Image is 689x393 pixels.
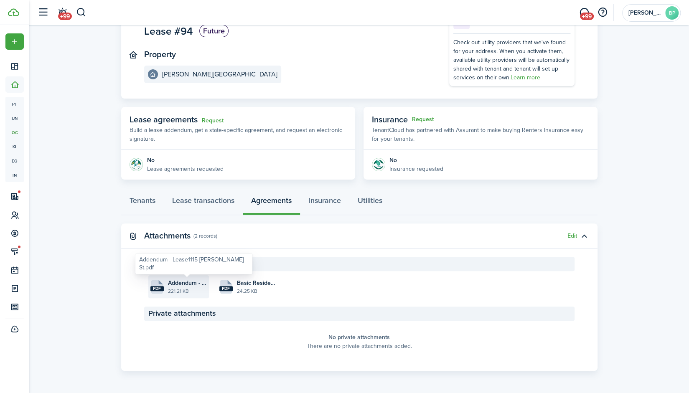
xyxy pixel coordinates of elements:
img: TenantCloud [8,8,19,16]
button: Toggle accordion [577,229,591,243]
span: Basic Residential Lease Agreement_Casey_Woodward_[DATE] 13:27:44.pdf [237,279,276,287]
div: No [147,156,224,165]
div: No [389,156,443,165]
file-icon: File [219,280,233,294]
panel-main-title: Attachments [144,231,191,241]
button: Open resource center [595,5,610,20]
div: Check out utility providers that we've found for your address. When you activate them, available ... [453,38,570,82]
panel-main-subtitle: (2 records) [193,232,217,240]
a: oc [5,125,24,139]
file-extension: pdf [150,286,164,291]
e-details-info-title: [PERSON_NAME][GEOGRAPHIC_DATA] [162,71,277,78]
a: Utilities [349,190,391,215]
a: Messaging [576,2,592,23]
img: Insurance protection [372,158,385,171]
a: Learn more [511,73,540,82]
button: Open sidebar [35,5,51,20]
panel-main-placeholder-description: There are no private attachments added. [307,342,412,350]
span: Lease agreements [130,113,198,126]
span: Insurance [372,113,408,126]
a: Tenants [121,190,164,215]
a: Request [202,117,224,124]
span: +99 [580,13,594,20]
span: Addendum - Lease1115 [PERSON_NAME] St.pdf [168,279,207,287]
file-size: 221.21 KB [168,287,207,295]
a: Insurance [300,190,349,215]
avatar-text: BP [665,6,679,20]
a: kl [5,139,24,154]
panel-main-title: Property [144,50,176,59]
p: Build a lease addendum, get a state-specific agreement, and request an electronic signature. [130,126,347,143]
p: Insurance requested [389,165,443,173]
file-size: 24.25 KB [237,287,276,295]
panel-main-placeholder-title: No private attachments [328,333,390,342]
status: Future [199,25,229,37]
a: pt [5,97,24,111]
panel-main-section-header: Shared attachments [144,257,575,271]
p: TenantCloud has partnered with Assurant to make buying Renters Insurance easy for your tenants. [372,126,589,143]
button: Edit [567,233,577,239]
a: Notifications [54,2,70,23]
button: Request [412,116,434,123]
a: Lease transactions [164,190,243,215]
a: un [5,111,24,125]
panel-main-section-header: Private attachments [144,307,575,321]
a: in [5,168,24,182]
span: Buchanan Property Management [628,10,662,16]
panel-main-body: Toggle accordion [121,257,597,371]
img: Agreement e-sign [130,158,143,171]
file-extension: pdf [219,286,233,291]
button: Open menu [5,33,24,50]
button: Search [76,5,86,20]
file-icon: File [150,280,164,294]
a: eq [5,154,24,168]
span: Lease #94 [144,26,193,36]
p: Lease agreements requested [147,165,224,173]
div: Addendum - Lease1115 [PERSON_NAME] St.pdf [139,256,249,272]
span: +99 [58,13,72,20]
